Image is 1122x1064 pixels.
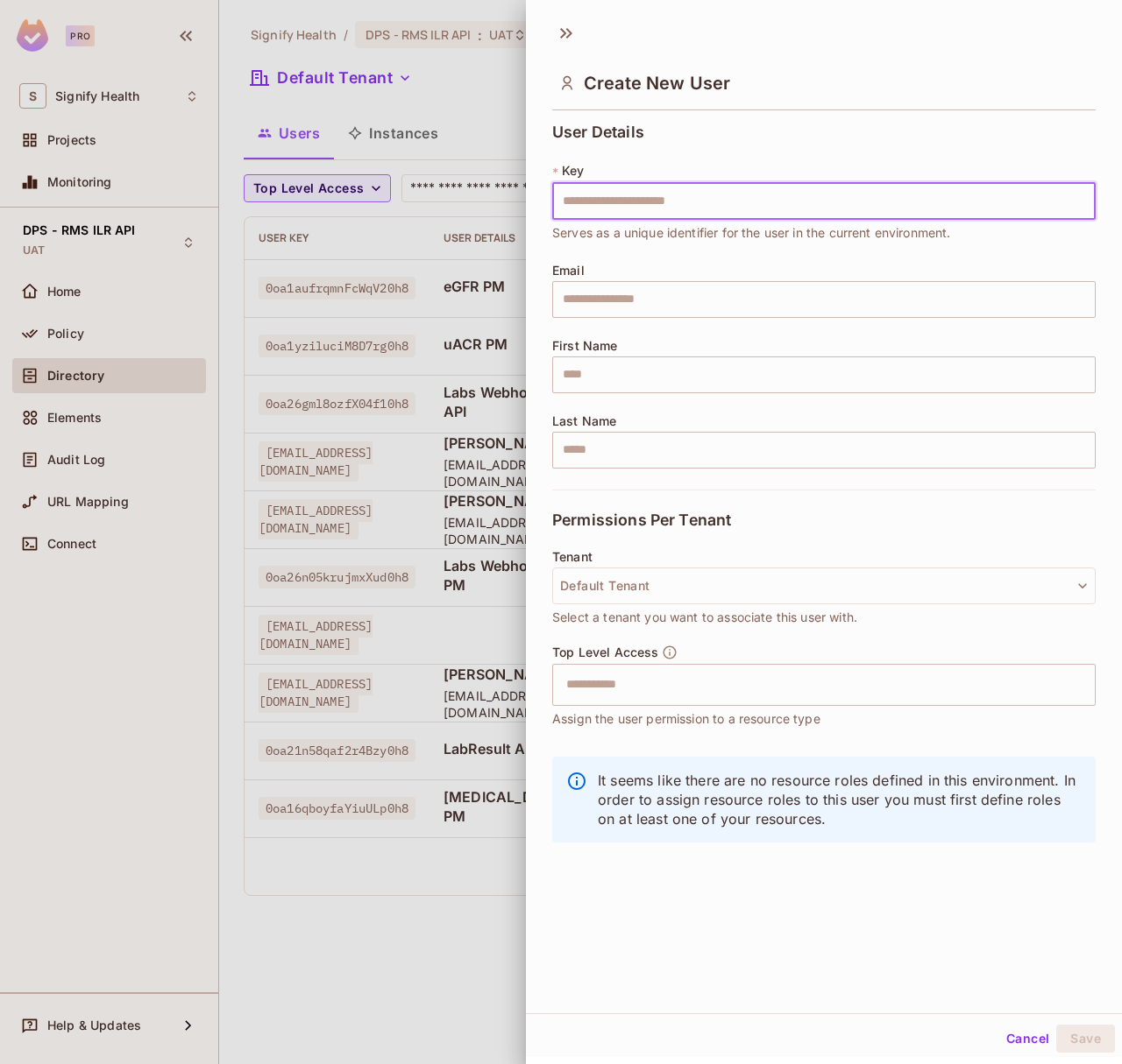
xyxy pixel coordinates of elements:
span: First Name [552,339,618,353]
span: User Details [552,123,644,141]
span: Last Name [552,414,616,428]
span: Email [552,264,585,278]
button: Open [1086,682,1090,686]
span: Tenant [552,550,593,564]
span: Serves as a unique identifier for the user in the current environment. [552,223,951,243]
span: Assign the user permission to a resource type [552,709,820,729]
span: Select a tenant you want to associate this user with. [552,608,857,627]
span: Permissions Per Tenant [552,511,731,529]
span: Create New User [584,73,730,94]
button: Save [1056,1025,1115,1053]
button: Default Tenant [552,567,1096,604]
span: Top Level Access [552,645,658,659]
span: Key [562,164,584,178]
button: Cancel [999,1025,1056,1053]
p: It seems like there are no resource roles defined in this environment. In order to assign resourc... [598,771,1082,828]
